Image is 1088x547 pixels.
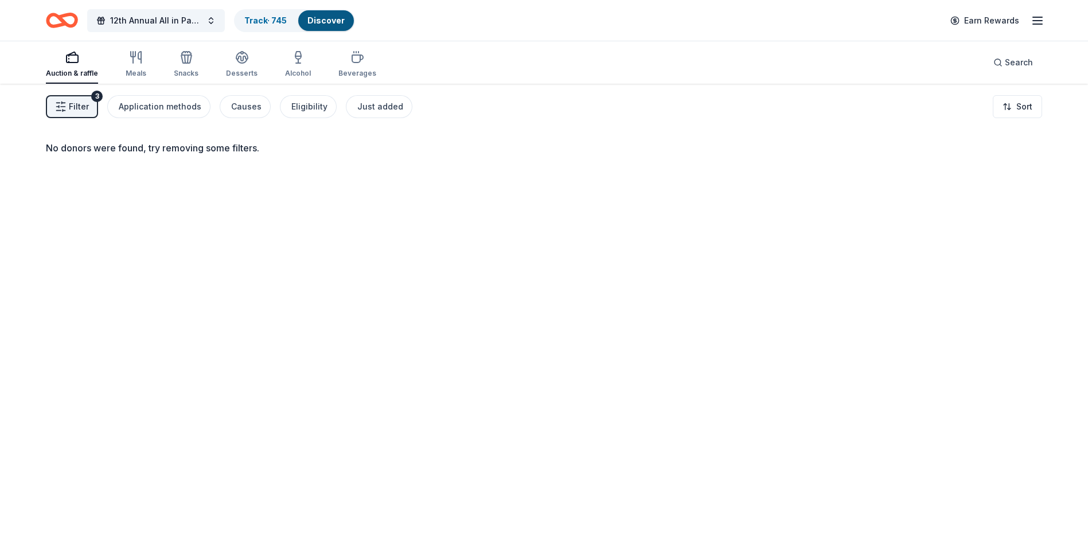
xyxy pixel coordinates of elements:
a: Home [46,7,78,34]
button: Application methods [107,95,210,118]
button: Track· 745Discover [234,9,355,32]
span: Search [1005,56,1033,69]
div: Eligibility [291,100,327,114]
span: Sort [1016,100,1032,114]
div: Application methods [119,100,201,114]
div: Just added [357,100,403,114]
a: Discover [307,15,345,25]
a: Track· 745 [244,15,287,25]
button: Snacks [174,46,198,84]
button: Alcohol [285,46,311,84]
div: Snacks [174,69,198,78]
button: Filter3 [46,95,98,118]
div: Desserts [226,69,258,78]
div: Auction & raffle [46,69,98,78]
button: Sort [993,95,1042,118]
button: Eligibility [280,95,337,118]
button: Just added [346,95,412,118]
button: Meals [126,46,146,84]
div: Beverages [338,69,376,78]
a: Earn Rewards [943,10,1026,31]
div: Causes [231,100,262,114]
div: Alcohol [285,69,311,78]
button: Causes [220,95,271,118]
div: Meals [126,69,146,78]
button: 12th Annual All in Paddle Raffle [87,9,225,32]
button: Desserts [226,46,258,84]
span: Filter [69,100,89,114]
button: Beverages [338,46,376,84]
span: 12th Annual All in Paddle Raffle [110,14,202,28]
div: No donors were found, try removing some filters. [46,141,1042,155]
button: Search [984,51,1042,74]
button: Auction & raffle [46,46,98,84]
div: 3 [91,91,103,102]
